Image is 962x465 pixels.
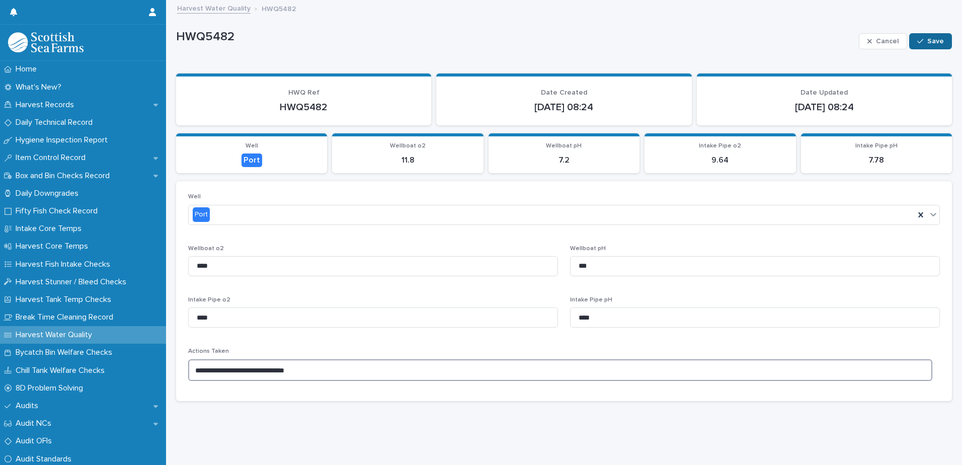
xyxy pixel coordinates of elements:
[651,156,789,165] p: 9.64
[12,436,60,446] p: Audit OFIs
[855,143,898,149] span: Intake Pipe pH
[177,2,251,14] a: Harvest Water Quality
[12,295,119,304] p: Harvest Tank Temp Checks
[188,297,230,303] span: Intake Pipe o2
[12,330,100,340] p: Harvest Water Quality
[12,366,113,375] p: Chill Tank Welfare Checks
[242,153,262,167] div: Port
[709,101,940,113] p: [DATE] 08:24
[570,246,606,252] span: Wellboat pH
[246,143,258,149] span: Well
[12,454,79,464] p: Audit Standards
[12,64,45,74] p: Home
[12,313,121,322] p: Break Time Cleaning Record
[8,32,84,52] img: mMrefqRFQpe26GRNOUkG
[12,260,118,269] p: Harvest Fish Intake Checks
[338,156,477,165] p: 11.8
[12,383,91,393] p: 8D Problem Solving
[12,83,69,92] p: What's New?
[390,143,426,149] span: Wellboat o2
[12,135,116,145] p: Hygiene Inspection Report
[909,33,952,49] button: Save
[12,206,106,216] p: Fifty Fish Check Record
[859,33,907,49] button: Cancel
[188,101,419,113] p: HWQ5482
[495,156,633,165] p: 7.2
[193,207,210,222] div: Port
[188,246,224,252] span: Wellboat o2
[262,3,296,14] p: HWQ5482
[288,89,319,96] span: HWQ Ref
[807,156,946,165] p: 7.78
[570,297,612,303] span: Intake Pipe pH
[800,89,848,96] span: Date Updated
[12,100,82,110] p: Harvest Records
[12,224,90,234] p: Intake Core Temps
[176,30,855,44] p: HWQ5482
[12,401,46,411] p: Audits
[927,38,944,45] span: Save
[876,38,899,45] span: Cancel
[12,348,120,357] p: Bycatch Bin Welfare Checks
[541,89,587,96] span: Date Created
[546,143,582,149] span: Wellboat pH
[12,153,94,163] p: Item Control Record
[12,242,96,251] p: Harvest Core Temps
[12,277,134,287] p: Harvest Stunner / Bleed Checks
[12,189,87,198] p: Daily Downgrades
[699,143,741,149] span: Intake Pipe o2
[188,194,201,200] span: Well
[12,419,59,428] p: Audit NCs
[448,101,679,113] p: [DATE] 08:24
[12,118,101,127] p: Daily Technical Record
[188,348,229,354] span: Actions Taken
[12,171,118,181] p: Box and Bin Checks Record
